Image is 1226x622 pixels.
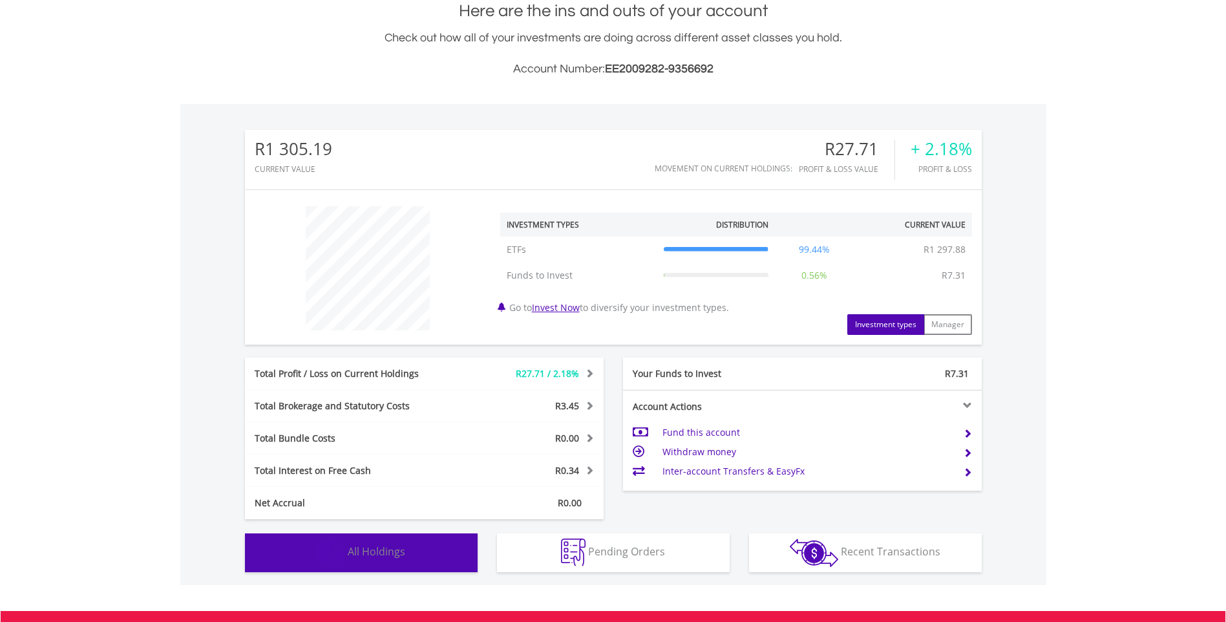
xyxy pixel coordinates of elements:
button: Pending Orders [497,533,730,572]
span: Pending Orders [588,544,665,559]
h3: Account Number: [245,60,982,78]
button: All Holdings [245,533,478,572]
th: Investment Types [500,213,657,237]
img: transactions-zar-wht.png [790,539,838,567]
div: R27.71 [799,140,894,158]
span: R7.31 [945,367,969,380]
div: Total Bundle Costs [245,432,454,445]
button: Recent Transactions [749,533,982,572]
div: R1 305.19 [255,140,332,158]
td: 99.44% [775,237,854,263]
div: Go to to diversify your investment types. [491,200,982,335]
div: Check out how all of your investments are doing across different asset classes you hold. [245,29,982,78]
div: Account Actions [623,400,803,413]
th: Current Value [854,213,972,237]
button: Investment types [847,314,924,335]
td: ETFs [500,237,657,263]
div: Movement on Current Holdings: [655,164,792,173]
td: Inter-account Transfers & EasyFx [662,462,953,481]
span: R0.00 [558,497,582,509]
td: Fund this account [662,423,953,442]
span: EE2009282-9356692 [605,63,713,75]
div: Total Interest on Free Cash [245,464,454,477]
a: Invest Now [532,301,580,314]
div: Distribution [716,219,768,230]
div: Total Profit / Loss on Current Holdings [245,367,454,380]
span: R0.34 [555,464,579,477]
td: R7.31 [935,263,972,288]
td: 0.56% [775,263,854,288]
span: Recent Transactions [841,544,940,559]
button: Manager [924,314,972,335]
span: All Holdings [348,544,405,559]
td: Funds to Invest [500,263,657,288]
div: Profit & Loss [911,165,972,173]
span: R3.45 [555,400,579,412]
div: Net Accrual [245,497,454,509]
div: + 2.18% [911,140,972,158]
span: R0.00 [555,432,579,444]
img: pending_instructions-wht.png [561,539,586,566]
td: R1 297.88 [917,237,972,263]
img: holdings-wht.png [317,539,345,566]
div: CURRENT VALUE [255,165,332,173]
span: R27.71 / 2.18% [516,367,579,380]
div: Your Funds to Invest [623,367,803,380]
div: Total Brokerage and Statutory Costs [245,400,454,413]
td: Withdraw money [662,442,953,462]
div: Profit & Loss Value [799,165,894,173]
